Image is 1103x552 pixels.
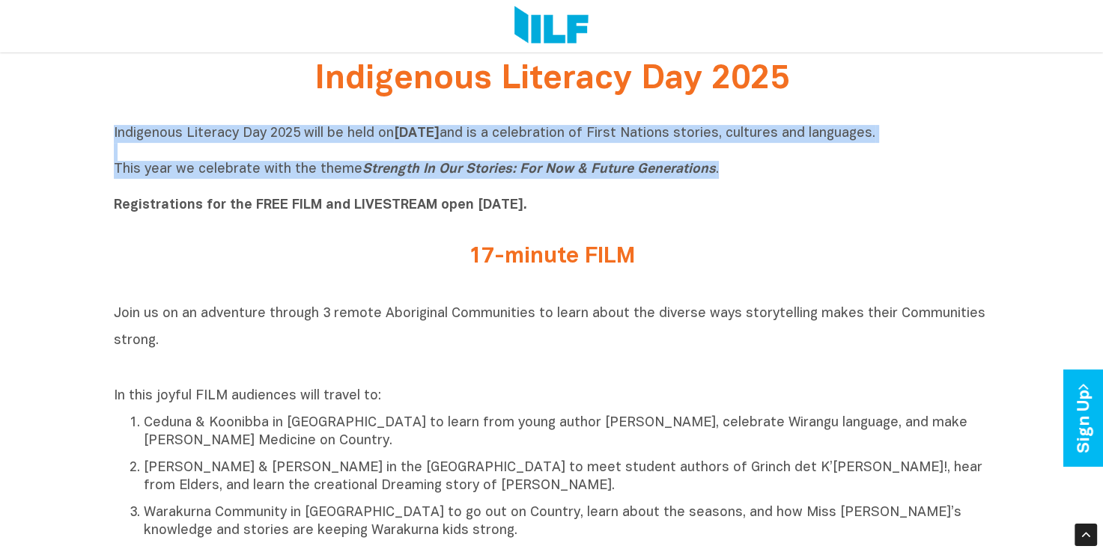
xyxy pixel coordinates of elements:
[394,127,440,140] b: [DATE]
[1075,524,1097,546] div: Scroll Back to Top
[514,6,589,46] img: Logo
[144,504,990,540] p: Warakurna Community in [GEOGRAPHIC_DATA] to go out on Country, learn about the seasons, and how M...
[144,459,990,495] p: [PERSON_NAME] & [PERSON_NAME] in the [GEOGRAPHIC_DATA] to meet student authors of Grinch det K’[P...
[144,414,990,450] p: Ceduna & Koonibba in [GEOGRAPHIC_DATA] to learn from young author [PERSON_NAME], celebrate Wirang...
[114,307,985,347] span: Join us on an adventure through 3 remote Aboriginal Communities to learn about the diverse ways s...
[271,245,833,269] h2: 17-minute FILM
[114,387,990,405] p: In this joyful FILM audiences will travel to:
[315,64,789,95] span: Indigenous Literacy Day 2025
[114,199,527,212] b: Registrations for the FREE FILM and LIVESTREAM open [DATE].
[114,125,990,215] p: Indigenous Literacy Day 2025 will be held on and is a celebration of First Nations stories, cultu...
[362,163,716,176] i: Strength In Our Stories: For Now & Future Generations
